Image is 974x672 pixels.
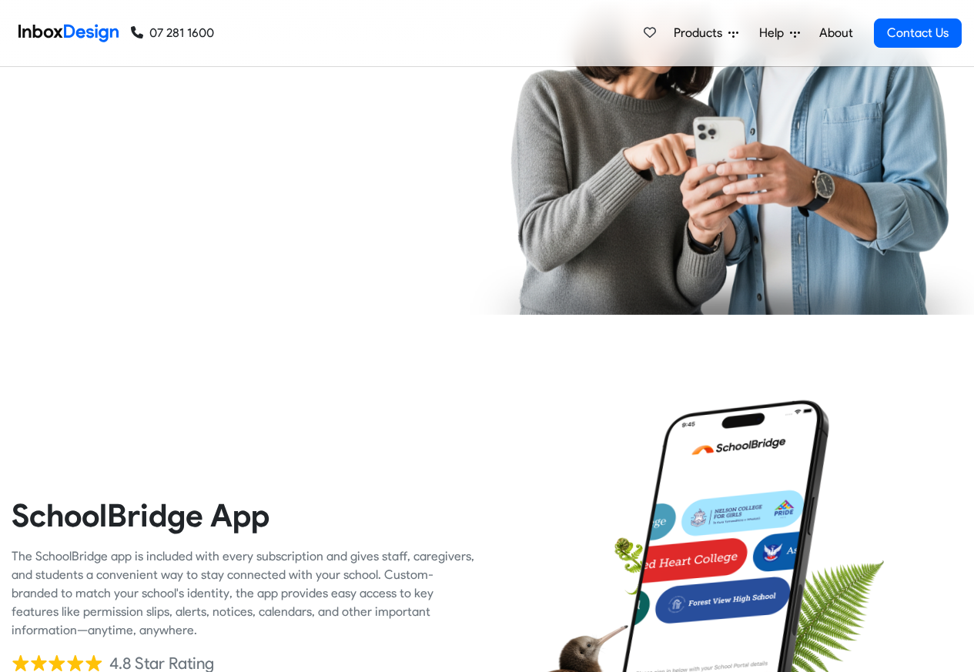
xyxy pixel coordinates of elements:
span: Help [759,24,790,42]
a: Help [753,18,806,48]
a: Contact Us [874,18,962,48]
div: The SchoolBridge app is included with every subscription and gives staff, caregivers, and student... [12,547,476,640]
a: Products [668,18,745,48]
span: Products [674,24,728,42]
heading: SchoolBridge App [12,496,476,535]
a: 07 281 1600 [131,24,214,42]
a: About [815,18,857,48]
